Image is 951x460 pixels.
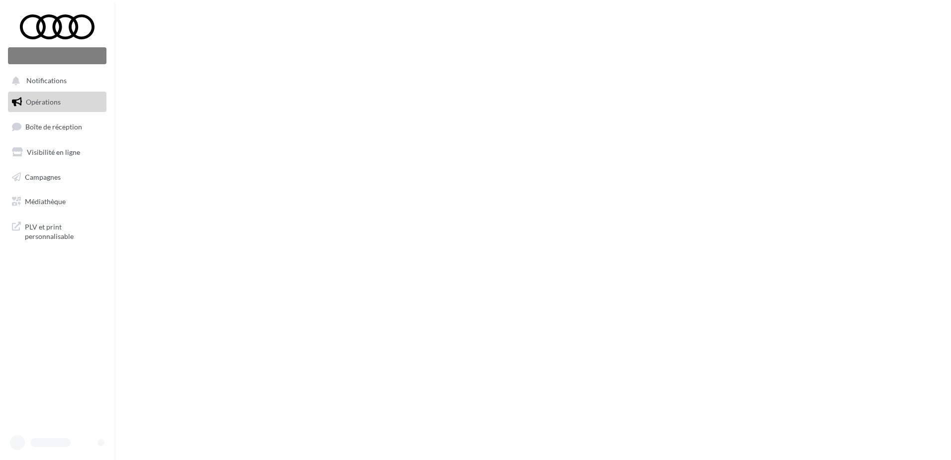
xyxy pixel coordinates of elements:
a: Opérations [6,92,108,113]
span: Médiathèque [25,197,66,206]
a: Médiathèque [6,191,108,212]
span: Campagnes [25,172,61,181]
span: Visibilité en ligne [27,148,80,156]
div: Nouvelle campagne [8,47,106,64]
span: Boîte de réception [25,122,82,131]
span: Opérations [26,98,61,106]
a: Visibilité en ligne [6,142,108,163]
span: PLV et print personnalisable [25,220,102,241]
a: Campagnes [6,167,108,188]
span: Notifications [26,77,67,85]
a: PLV et print personnalisable [6,216,108,245]
a: Boîte de réception [6,116,108,137]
